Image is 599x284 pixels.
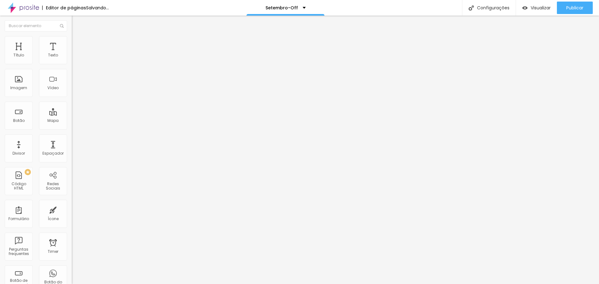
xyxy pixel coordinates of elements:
[47,86,59,90] div: Vídeo
[60,24,64,28] img: Icone
[48,217,59,221] div: Ícone
[41,182,65,191] div: Redes Sociais
[531,5,551,10] span: Visualizar
[566,5,583,10] span: Publicar
[12,151,25,156] div: Divisor
[5,20,67,31] input: Buscar elemento
[8,217,29,221] div: Formulário
[522,5,528,11] img: view-1.svg
[47,118,59,123] div: Mapa
[469,5,474,11] img: Icone
[13,118,25,123] div: Botão
[6,247,31,256] div: Perguntas frequentes
[42,151,64,156] div: Espaçador
[48,53,58,57] div: Texto
[10,86,27,90] div: Imagem
[86,6,109,10] div: Salvando...
[42,6,86,10] div: Editor de páginas
[48,249,58,254] div: Timer
[13,53,24,57] div: Título
[265,6,298,10] p: Setembro-Off
[516,2,557,14] button: Visualizar
[557,2,593,14] button: Publicar
[6,182,31,191] div: Código HTML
